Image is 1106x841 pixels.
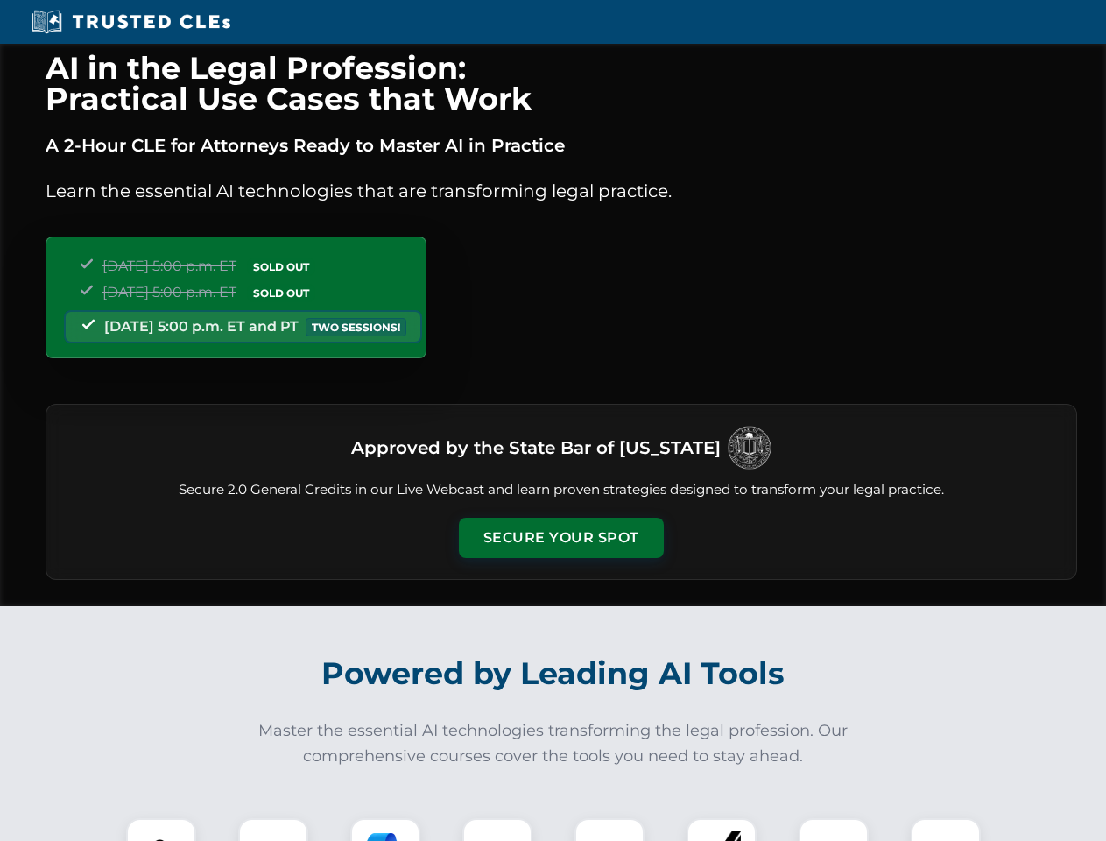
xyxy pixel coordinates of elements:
span: [DATE] 5:00 p.m. ET [102,284,236,300]
span: [DATE] 5:00 p.m. ET [102,258,236,274]
span: SOLD OUT [247,258,315,276]
button: Secure Your Spot [459,518,664,558]
h3: Approved by the State Bar of [US_STATE] [351,432,721,463]
h1: AI in the Legal Profession: Practical Use Cases that Work [46,53,1077,114]
p: Master the essential AI technologies transforming the legal profession. Our comprehensive courses... [247,718,860,769]
img: Trusted CLEs [26,9,236,35]
p: Learn the essential AI technologies that are transforming legal practice. [46,177,1077,205]
p: Secure 2.0 General Credits in our Live Webcast and learn proven strategies designed to transform ... [67,480,1055,500]
span: SOLD OUT [247,284,315,302]
img: Logo [728,426,771,470]
h2: Powered by Leading AI Tools [68,643,1039,704]
p: A 2-Hour CLE for Attorneys Ready to Master AI in Practice [46,131,1077,159]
